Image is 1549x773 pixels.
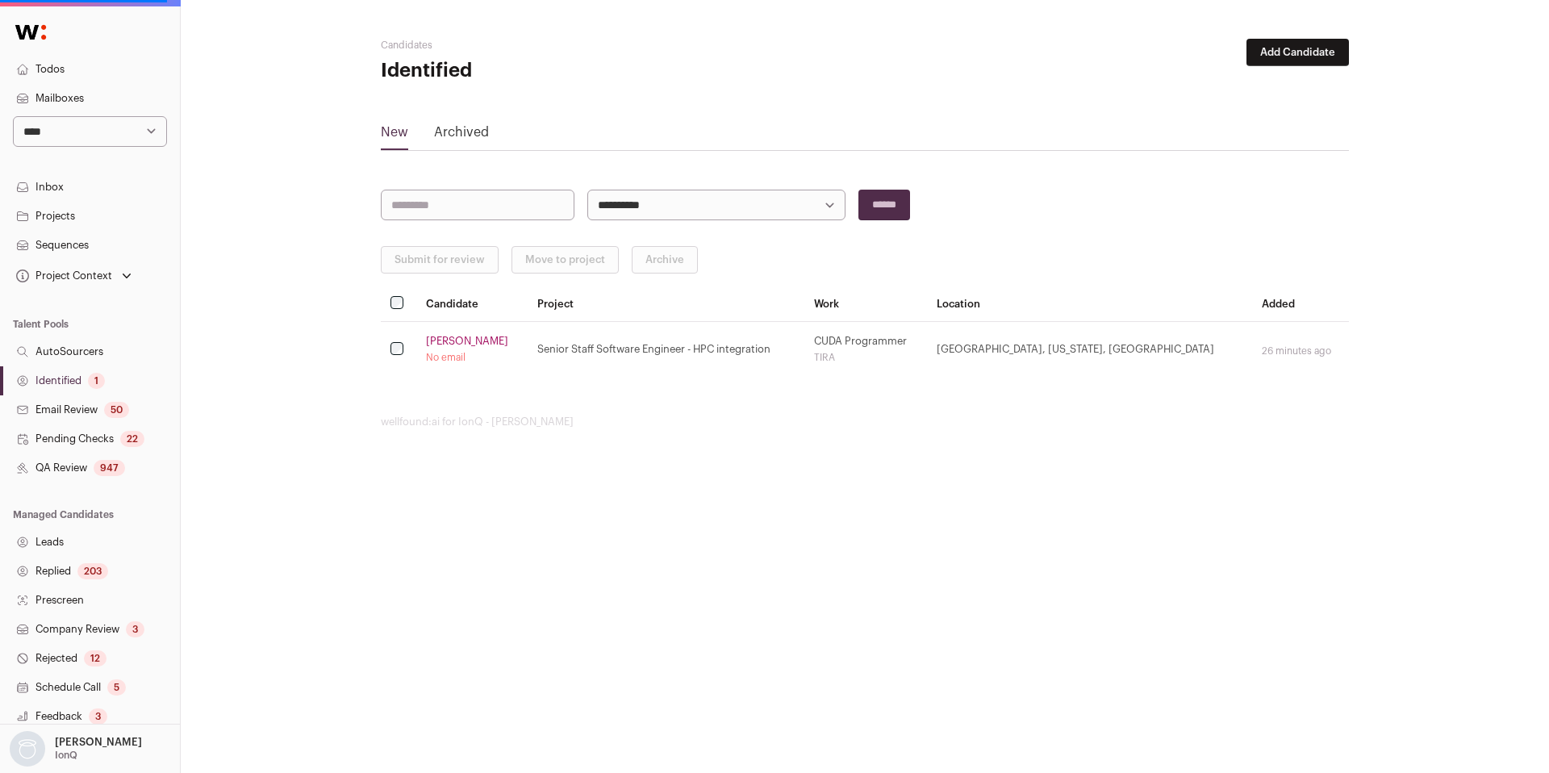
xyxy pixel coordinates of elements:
div: 3 [89,708,107,725]
div: 1 [88,373,105,389]
button: Open dropdown [6,731,145,767]
div: No email [426,351,518,364]
footer: wellfound:ai for IonQ - [PERSON_NAME] [381,416,1349,428]
a: Archived [434,123,489,148]
div: 12 [84,650,106,666]
th: Location [927,286,1252,322]
th: Added [1252,286,1349,322]
div: 50 [104,402,129,418]
img: Wellfound [6,16,55,48]
a: New [381,123,408,148]
td: CUDA Programmer [804,322,927,378]
td: [GEOGRAPHIC_DATA], [US_STATE], [GEOGRAPHIC_DATA] [927,322,1252,378]
th: Work [804,286,927,322]
div: 3 [126,621,144,637]
div: TIRA [814,351,917,364]
div: 22 [120,431,144,447]
p: IonQ [55,749,77,762]
div: Project Context [13,270,112,282]
th: Candidate [416,286,528,322]
h1: Identified [381,58,704,84]
h2: Candidates [381,39,704,52]
button: Open dropdown [13,265,135,287]
div: 26 minutes ago [1262,345,1339,357]
p: [PERSON_NAME] [55,736,142,749]
a: [PERSON_NAME] [426,335,508,348]
td: Senior Staff Software Engineer - HPC integration [528,322,804,378]
img: nopic.png [10,731,45,767]
button: Add Candidate [1246,39,1349,66]
div: 947 [94,460,125,476]
div: 5 [107,679,126,696]
div: 203 [77,563,108,579]
th: Project [528,286,804,322]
